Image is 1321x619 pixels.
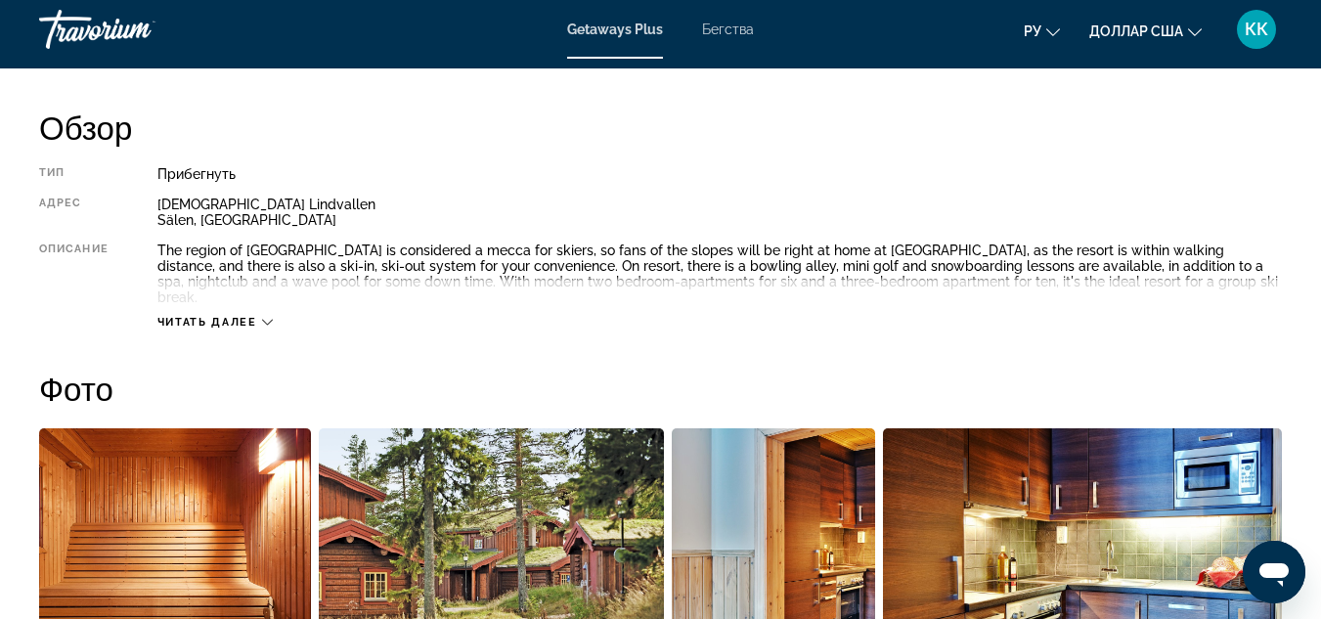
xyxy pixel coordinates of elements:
span: Читать далее [157,316,257,329]
button: Изменить язык [1024,17,1060,45]
button: Меню пользователя [1231,9,1282,50]
h2: Обзор [39,108,1282,147]
font: КК [1245,19,1268,39]
div: The region of [GEOGRAPHIC_DATA] is considered a mecca for skiers, so fans of the slopes will be r... [157,243,1282,305]
font: доллар США [1089,23,1183,39]
div: Адрес [39,197,109,228]
div: Прибегнуть [157,166,1282,182]
a: Бегства [702,22,754,37]
font: ру [1024,23,1041,39]
iframe: Кнопка запуска окна обмена сообщениями [1243,541,1305,603]
div: [DEMOGRAPHIC_DATA] Lindvallen Sälen, [GEOGRAPHIC_DATA] [157,197,1282,228]
a: Getaways Plus [567,22,663,37]
a: Травориум [39,4,235,55]
button: Читать далее [157,315,273,330]
div: Описание [39,243,109,305]
button: Изменить валюту [1089,17,1202,45]
div: Тип [39,166,109,182]
h2: Фото [39,369,1282,408]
